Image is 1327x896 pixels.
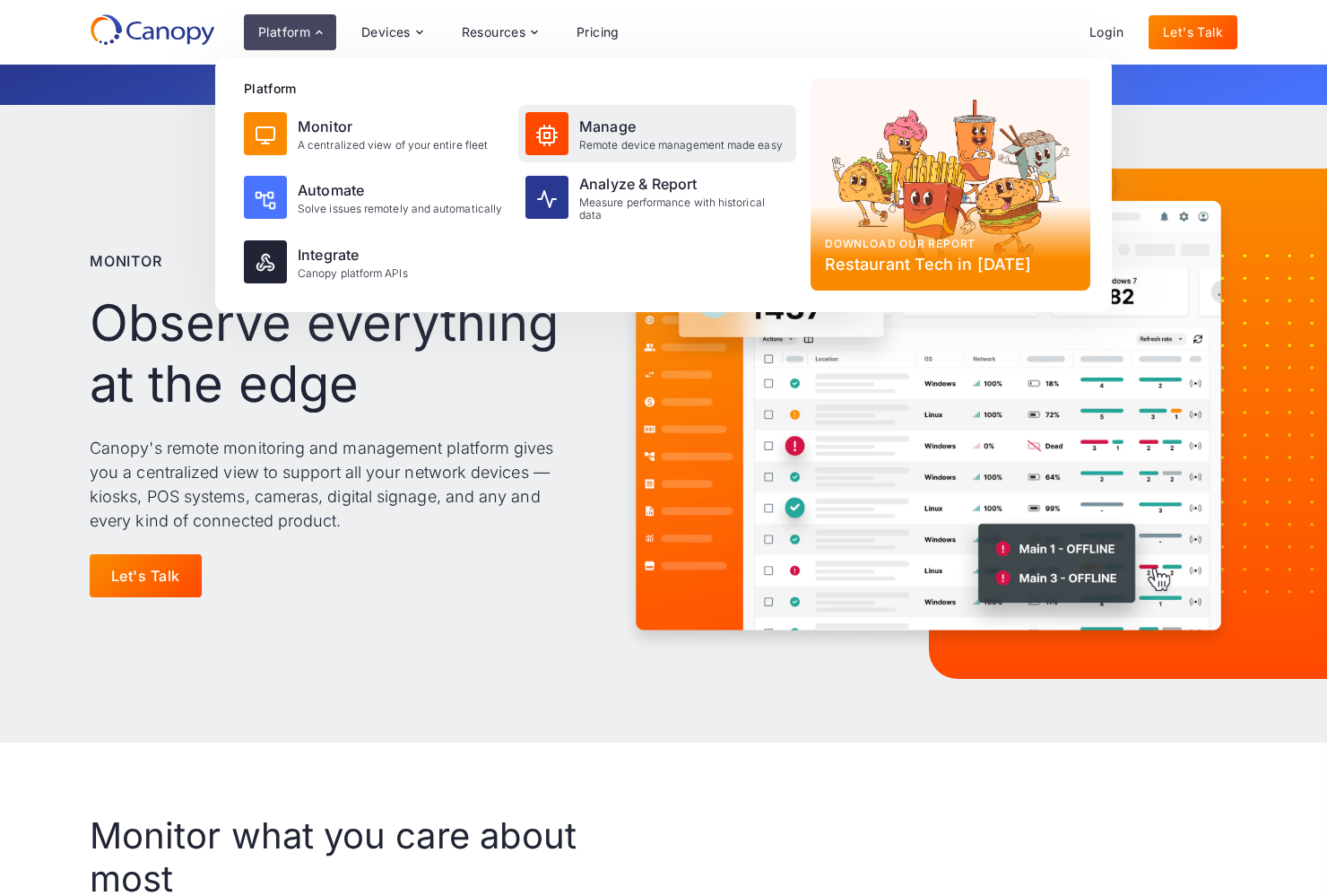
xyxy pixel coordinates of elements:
a: Let's Talk [90,554,202,597]
div: Measure performance with historical data [579,196,789,222]
div: Canopy platform APIs [298,267,408,280]
a: Download our reportRestaurant Tech in [DATE] [811,79,1090,291]
div: Resources [462,26,526,39]
p: Monitor [90,250,162,272]
a: Login [1075,15,1138,49]
h1: Observe everything at the edge [90,293,584,413]
div: Platform [258,26,310,39]
div: Analyze & Report [579,173,789,195]
div: Monitor [298,116,488,137]
a: IntegrateCanopy platform APIs [237,233,515,291]
a: ManageRemote device management made easy [518,105,796,162]
div: Resources [447,14,551,50]
div: A centralized view of your entire fleet [298,139,488,152]
div: Solve issues remotely and automatically [298,203,502,215]
a: Analyze & ReportMeasure performance with historical data [518,166,796,230]
div: Devices [361,26,411,39]
a: AutomateSolve issues remotely and automatically [237,166,515,230]
div: Devices [347,14,437,50]
a: Pricing [562,15,634,49]
div: Automate [298,179,502,201]
div: Restaurant Tech in [DATE] [825,252,1076,276]
div: Download our report [825,236,1076,252]
div: Platform [244,79,796,98]
a: MonitorA centralized view of your entire fleet [237,105,515,162]
div: Platform [244,14,336,50]
nav: Platform [215,57,1112,312]
div: Integrate [298,244,408,265]
div: Manage [579,116,783,137]
a: Let's Talk [1149,15,1237,49]
div: Remote device management made easy [579,139,783,152]
p: Canopy's remote monitoring and management platform gives you a centralized view to support all yo... [90,436,584,533]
